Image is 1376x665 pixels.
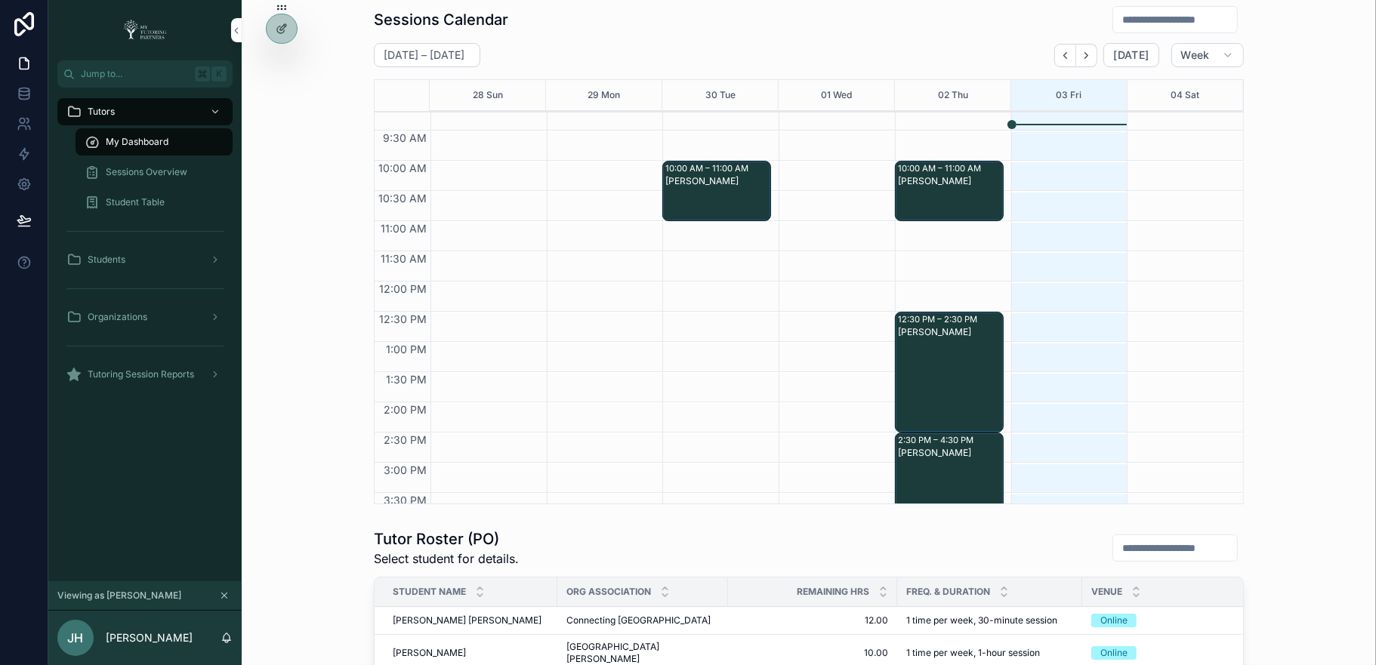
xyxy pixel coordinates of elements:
[68,629,84,647] span: JH
[57,98,233,125] a: Tutors
[380,463,430,476] span: 3:00 PM
[393,586,466,598] span: Student Name
[1171,80,1200,110] button: 04 Sat
[1076,44,1097,67] button: Next
[380,433,430,446] span: 2:30 PM
[665,162,752,174] div: 10:00 AM – 11:00 AM
[473,80,503,110] button: 28 Sun
[380,494,430,506] span: 3:30 PM
[906,614,1057,627] span: 1 time per week, 30-minute session
[588,80,620,110] button: 29 Mon
[393,647,548,659] a: [PERSON_NAME]
[57,361,233,388] a: Tutoring Session Reports
[737,614,888,627] a: 12.00
[88,368,194,380] span: Tutoring Session Reports
[393,614,548,627] a: [PERSON_NAME] [PERSON_NAME]
[737,647,888,659] a: 10.00
[1091,614,1245,627] a: Online
[1091,586,1122,598] span: Venue
[898,162,985,174] div: 10:00 AM – 11:00 AM
[377,222,430,235] span: 11:00 AM
[906,647,1073,659] a: 1 time per week, 1-hour session
[375,192,430,205] span: 10:30 AM
[81,68,189,80] span: Jump to...
[375,312,430,325] span: 12:30 PM
[1057,80,1082,110] button: 03 Fri
[57,303,233,331] a: Organizations
[797,586,869,598] span: Remaining Hrs
[1054,44,1076,67] button: Back
[1171,43,1244,67] button: Week
[382,373,430,386] span: 1:30 PM
[88,311,147,323] span: Organizations
[1100,646,1128,660] div: Online
[374,528,519,550] h1: Tutor Roster (PO)
[382,343,430,356] span: 1:00 PM
[663,162,770,220] div: 10:00 AM – 11:00 AM[PERSON_NAME]
[119,18,171,42] img: App logo
[898,447,1002,459] div: [PERSON_NAME]
[213,68,225,80] span: K
[106,630,193,645] p: [PERSON_NAME]
[898,175,1002,187] div: [PERSON_NAME]
[906,586,990,598] span: Freq. & Duration
[566,641,719,665] a: [GEOGRAPHIC_DATA][PERSON_NAME]
[76,189,233,216] a: Student Table
[106,166,187,178] span: Sessions Overview
[906,614,1073,627] a: 1 time per week, 30-minute session
[380,403,430,416] span: 2:00 PM
[1113,48,1149,62] span: [DATE]
[1103,43,1158,67] button: [DATE]
[393,647,466,659] span: [PERSON_NAME]
[88,106,115,118] span: Tutors
[393,614,541,627] span: [PERSON_NAME] [PERSON_NAME]
[384,48,464,63] h2: [DATE] – [DATE]
[375,162,430,174] span: 10:00 AM
[898,313,981,325] div: 12:30 PM – 2:30 PM
[377,252,430,265] span: 11:30 AM
[906,647,1040,659] span: 1 time per week, 1-hour session
[938,80,968,110] button: 02 Thu
[566,586,651,598] span: Org Association
[896,162,1003,220] div: 10:00 AM – 11:00 AM[PERSON_NAME]
[898,434,977,446] div: 2:30 PM – 4:30 PM
[76,128,233,155] a: My Dashboard
[1181,48,1210,62] span: Week
[57,590,181,602] span: Viewing as [PERSON_NAME]
[896,312,1003,432] div: 12:30 PM – 2:30 PM[PERSON_NAME]
[1091,646,1245,660] a: Online
[821,80,852,110] button: 01 Wed
[379,131,430,144] span: 9:30 AM
[898,326,1002,338] div: [PERSON_NAME]
[896,433,1003,553] div: 2:30 PM – 4:30 PM[PERSON_NAME]
[57,60,233,88] button: Jump to...K
[566,614,719,627] a: Connecting [GEOGRAPHIC_DATA]
[665,175,770,187] div: [PERSON_NAME]
[88,254,125,266] span: Students
[76,159,233,186] a: Sessions Overview
[48,88,242,408] div: scrollable content
[106,196,165,208] span: Student Table
[375,282,430,295] span: 12:00 PM
[705,80,736,110] button: 30 Tue
[57,246,233,273] a: Students
[566,614,711,627] span: Connecting [GEOGRAPHIC_DATA]
[106,136,168,148] span: My Dashboard
[374,550,519,568] span: Select student for details.
[1100,614,1128,627] div: Online
[374,9,508,30] h1: Sessions Calendar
